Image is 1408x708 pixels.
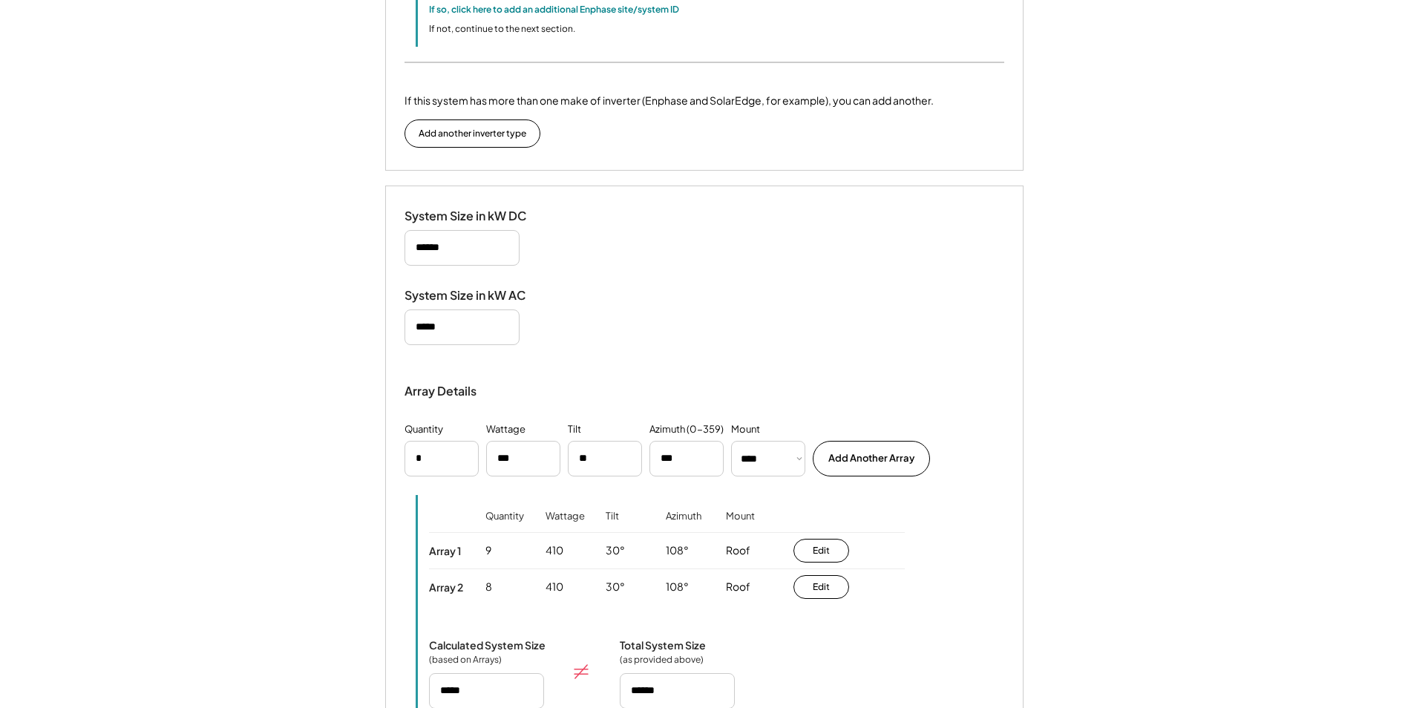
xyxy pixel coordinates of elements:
[405,93,934,108] div: If this system has more than one make of inverter (Enphase and SolarEdge, for example), you can a...
[606,510,619,543] div: Tilt
[485,580,492,594] div: 8
[793,539,849,563] button: Edit
[429,638,546,652] div: Calculated System Size
[405,119,540,148] button: Add another inverter type
[405,288,553,304] div: System Size in kW AC
[546,543,563,558] div: 410
[486,422,525,437] div: Wattage
[485,510,524,543] div: Quantity
[429,544,461,557] div: Array 1
[405,209,553,224] div: System Size in kW DC
[793,575,849,599] button: Edit
[606,543,625,558] div: 30°
[666,580,689,594] div: 108°
[429,22,575,36] div: If not, continue to the next section.
[726,510,755,543] div: Mount
[405,422,443,437] div: Quantity
[568,422,581,437] div: Tilt
[813,441,930,476] button: Add Another Array
[620,638,706,652] div: Total System Size
[485,543,491,558] div: 9
[666,510,701,543] div: Azimuth
[649,422,724,437] div: Azimuth (0-359)
[726,580,750,594] div: Roof
[726,543,750,558] div: Roof
[666,543,689,558] div: 108°
[546,580,563,594] div: 410
[731,422,760,437] div: Mount
[429,654,503,666] div: (based on Arrays)
[546,510,585,543] div: Wattage
[429,580,463,594] div: Array 2
[405,382,479,400] div: Array Details
[606,580,625,594] div: 30°
[429,3,679,16] div: If so, click here to add an additional Enphase site/system ID
[620,654,704,666] div: (as provided above)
